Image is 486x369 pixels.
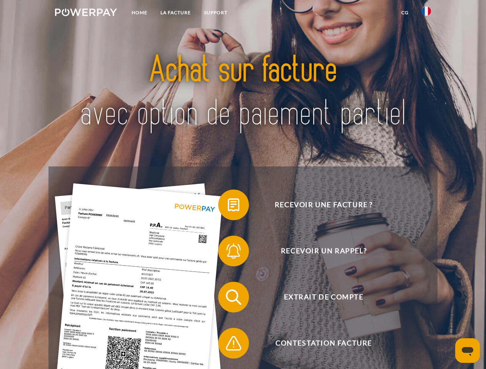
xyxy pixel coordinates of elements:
span: Extrait de compte [229,282,418,312]
button: Extrait de compte [218,282,418,312]
img: title-powerpay_fr.svg [73,37,413,147]
img: qb_search.svg [224,288,243,307]
span: Recevoir une facture ? [229,189,418,220]
button: Recevoir un rappel? [218,236,418,266]
img: logo-powerpay-white.svg [55,8,117,16]
img: qb_warning.svg [224,334,243,353]
img: qb_bill.svg [224,195,243,214]
span: Recevoir un rappel? [229,236,418,266]
button: Recevoir une facture ? [218,189,418,220]
button: Contestation Facture [218,328,418,359]
img: qb_bell.svg [224,241,243,261]
a: Support [197,6,234,20]
iframe: Bouton de lancement de la fenêtre de messagerie [455,338,480,363]
span: Contestation Facture [229,328,418,359]
a: Home [125,6,154,20]
a: LA FACTURE [154,6,197,20]
img: fr [422,7,431,16]
a: CG [395,6,415,20]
